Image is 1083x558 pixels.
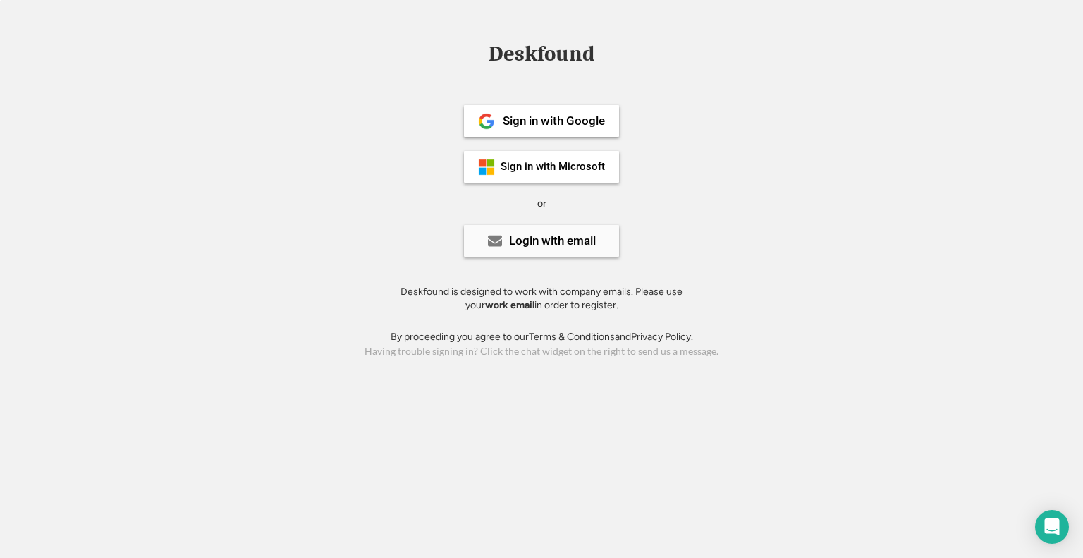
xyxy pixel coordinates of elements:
div: Login with email [509,235,596,247]
img: 1024px-Google__G__Logo.svg.png [478,113,495,130]
a: Terms & Conditions [529,331,615,343]
div: By proceeding you agree to our and [391,330,693,344]
div: Deskfound is designed to work with company emails. Please use your in order to register. [383,285,700,313]
div: or [537,197,546,211]
div: Sign in with Microsoft [501,162,605,172]
img: ms-symbollockup_mssymbol_19.png [478,159,495,176]
strong: work email [485,299,534,311]
div: Sign in with Google [503,115,605,127]
div: Open Intercom Messenger [1035,510,1069,544]
a: Privacy Policy. [631,331,693,343]
div: Deskfound [482,43,601,65]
